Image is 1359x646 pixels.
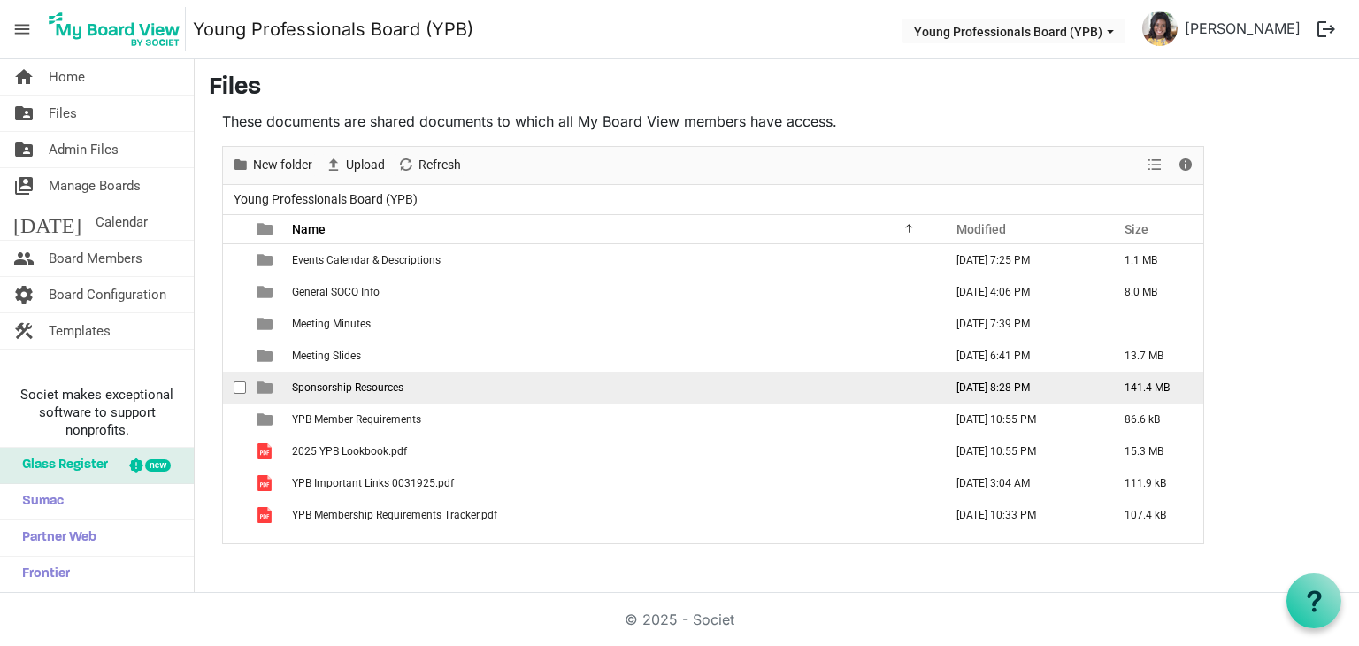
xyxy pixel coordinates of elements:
td: checkbox [223,467,246,499]
div: new [145,459,171,472]
td: checkbox [223,404,246,435]
img: u9Y5O1pUc0y51oGeRtVI-9frPG6KMEVbzHC8MeENKAKdjB1JqSJnhH-50pz37yA7_DWf4RPgSjFOaghI3U55PQ_thumb.png [1142,11,1178,46]
a: My Board View Logo [43,7,193,51]
td: February 24, 2025 10:55 PM column header Modified [938,435,1106,467]
span: YPB Membership Requirements Tracker.pdf [292,509,497,521]
span: construction [13,313,35,349]
td: March 20, 2025 3:04 AM column header Modified [938,467,1106,499]
td: January 24, 2025 7:25 PM column header Modified [938,244,1106,276]
td: checkbox [223,308,246,340]
span: Board Members [49,241,142,276]
td: YPB Member Requirements is template cell column header Name [287,404,938,435]
td: 15.3 MB is template cell column header Size [1106,435,1203,467]
span: folder_shared [13,132,35,167]
div: Refresh [391,147,467,184]
span: Manage Boards [49,168,141,204]
span: Frontier [13,557,70,592]
td: General SOCO Info is template cell column header Name [287,276,938,308]
span: Refresh [417,154,463,176]
span: [DATE] [13,204,81,240]
td: is template cell column header type [246,244,287,276]
button: Details [1174,154,1198,176]
div: Upload [319,147,391,184]
td: checkbox [223,435,246,467]
td: checkbox [223,276,246,308]
span: switch_account [13,168,35,204]
span: New folder [251,154,314,176]
td: March 20, 2025 6:41 PM column header Modified [938,340,1106,372]
td: Meeting Slides is template cell column header Name [287,340,938,372]
td: 2025 YPB Lookbook.pdf is template cell column header Name [287,435,938,467]
span: YPB Member Requirements [292,413,421,426]
div: New folder [226,147,319,184]
a: © 2025 - Societ [625,611,734,628]
span: YPB Important Links 0031925.pdf [292,477,454,489]
td: April 15, 2025 8:28 PM column header Modified [938,372,1106,404]
td: Sponsorship Resources is template cell column header Name [287,372,938,404]
span: Meeting Slides [292,350,361,362]
span: Files [49,96,77,131]
div: Details [1171,147,1201,184]
span: Glass Register [13,448,108,483]
span: Templates [49,313,111,349]
td: is template cell column header type [246,467,287,499]
span: Partner Web [13,520,96,556]
td: is template cell column header type [246,499,287,531]
span: Modified [956,222,1006,236]
td: is template cell column header type [246,372,287,404]
td: YPB Membership Requirements Tracker.pdf is template cell column header Name [287,499,938,531]
td: 107.4 kB is template cell column header Size [1106,499,1203,531]
div: View [1140,147,1171,184]
td: checkbox [223,244,246,276]
span: Size [1125,222,1148,236]
td: April 30, 2025 10:33 PM column header Modified [938,499,1106,531]
td: 86.6 kB is template cell column header Size [1106,404,1203,435]
td: is template cell column header type [246,276,287,308]
span: people [13,241,35,276]
td: 1.1 MB is template cell column header Size [1106,244,1203,276]
td: February 24, 2025 10:55 PM column header Modified [938,404,1106,435]
button: logout [1308,11,1345,48]
span: Sponsorship Resources [292,381,403,394]
span: Admin Files [49,132,119,167]
button: New folder [229,154,316,176]
p: These documents are shared documents to which all My Board View members have access. [222,111,1204,132]
img: My Board View Logo [43,7,186,51]
td: is template cell column header type [246,435,287,467]
td: checkbox [223,499,246,531]
td: 8.0 MB is template cell column header Size [1106,276,1203,308]
span: Home [49,59,85,95]
span: Upload [344,154,387,176]
button: Young Professionals Board (YPB) dropdownbutton [902,19,1125,43]
td: is template cell column header type [246,340,287,372]
span: folder_shared [13,96,35,131]
td: 141.4 MB is template cell column header Size [1106,372,1203,404]
h3: Files [209,73,1345,104]
span: Name [292,222,326,236]
span: General SOCO Info [292,286,380,298]
button: View dropdownbutton [1144,154,1165,176]
span: Meeting Minutes [292,318,371,330]
a: [PERSON_NAME] [1178,11,1308,46]
td: checkbox [223,340,246,372]
button: Upload [322,154,388,176]
span: Societ makes exceptional software to support nonprofits. [8,386,186,439]
td: is template cell column header Size [1106,308,1203,340]
td: 13.7 MB is template cell column header Size [1106,340,1203,372]
td: 111.9 kB is template cell column header Size [1106,467,1203,499]
span: settings [13,277,35,312]
td: January 07, 2025 7:39 PM column header Modified [938,308,1106,340]
span: Board Configuration [49,277,166,312]
td: YPB Important Links 0031925.pdf is template cell column header Name [287,467,938,499]
span: Events Calendar & Descriptions [292,254,441,266]
td: Events Calendar & Descriptions is template cell column header Name [287,244,938,276]
span: Young Professionals Board (YPB) [230,188,421,211]
span: Calendar [96,204,148,240]
td: Meeting Minutes is template cell column header Name [287,308,938,340]
span: 2025 YPB Lookbook.pdf [292,445,407,458]
td: is template cell column header type [246,308,287,340]
td: March 18, 2025 4:06 PM column header Modified [938,276,1106,308]
td: checkbox [223,372,246,404]
td: is template cell column header type [246,404,287,435]
a: Young Professionals Board (YPB) [193,12,473,47]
